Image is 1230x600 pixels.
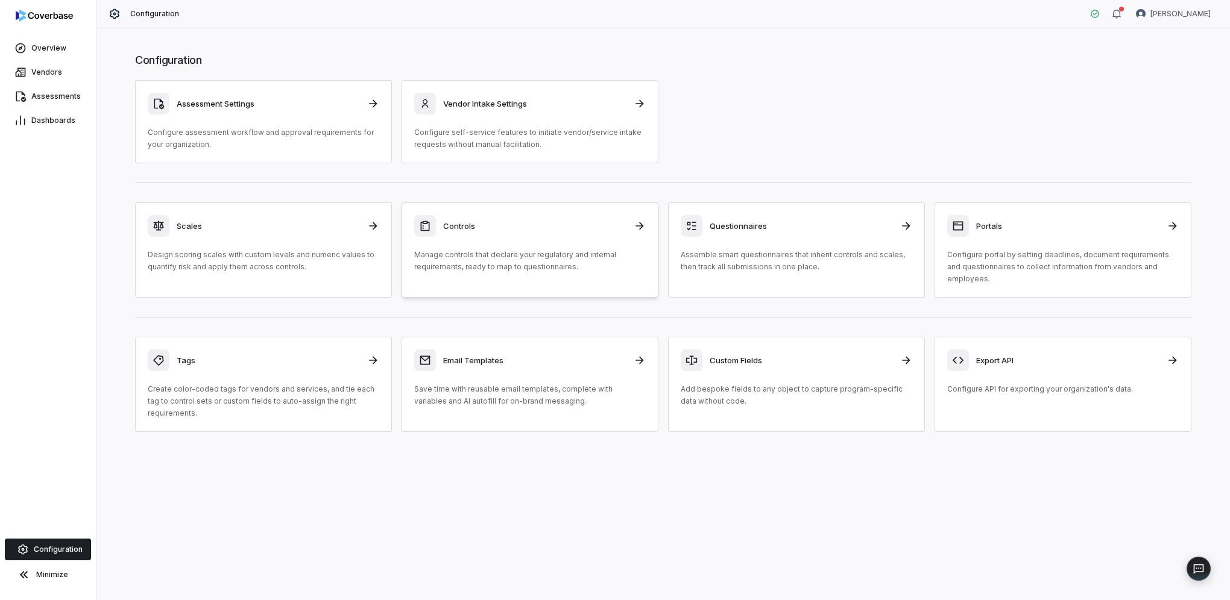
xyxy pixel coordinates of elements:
img: Michael Violante avatar [1136,9,1146,19]
a: Custom FieldsAdd bespoke fields to any object to capture program-specific data without code. [668,337,925,432]
span: Dashboards [31,116,75,125]
span: Configuration [34,545,83,554]
a: Email TemplatesSave time with reusable email templates, complete with variables and AI autofill f... [402,337,658,432]
h3: Export API [976,355,1159,366]
h3: Vendor Intake Settings [443,98,626,109]
h1: Configuration [135,52,1191,68]
a: ScalesDesign scoring scales with custom levels and numeric values to quantify risk and apply them... [135,202,392,298]
a: Vendors [2,61,93,83]
h3: Tags [177,355,360,366]
a: Export APIConfigure API for exporting your organization's data. [935,337,1191,432]
h3: Custom Fields [710,355,893,366]
a: Vendor Intake SettingsConfigure self-service features to initiate vendor/service intake requests ... [402,80,658,163]
span: Vendors [31,67,62,77]
span: Overview [31,43,66,53]
span: Configuration [130,9,180,19]
a: Dashboards [2,110,93,131]
span: Minimize [36,570,68,580]
p: Add bespoke fields to any object to capture program-specific data without code. [681,383,912,407]
p: Assemble smart questionnaires that inherit controls and scales, then track all submissions in one... [681,249,912,273]
button: Minimize [5,563,91,587]
h3: Controls [443,220,626,231]
a: TagsCreate color-coded tags for vendors and services, and tie each tag to control sets or custom ... [135,337,392,432]
span: [PERSON_NAME] [1150,9,1211,19]
a: ControlsManage controls that declare your regulatory and internal requirements, ready to map to q... [402,202,658,298]
h3: Scales [177,220,360,231]
p: Configure assessment workflow and approval requirements for your organization. [148,127,379,151]
p: Manage controls that declare your regulatory and internal requirements, ready to map to questionn... [414,249,646,273]
button: Michael Violante avatar[PERSON_NAME] [1129,5,1218,23]
a: Configuration [5,539,91,560]
p: Design scoring scales with custom levels and numeric values to quantify risk and apply them acros... [148,249,379,273]
p: Configure self-service features to initiate vendor/service intake requests without manual facilit... [414,127,646,151]
h3: Portals [976,220,1159,231]
p: Save time with reusable email templates, complete with variables and AI autofill for on-brand mes... [414,383,646,407]
a: Assessments [2,86,93,107]
h3: Email Templates [443,355,626,366]
a: PortalsConfigure portal by setting deadlines, document requirements and questionnaires to collect... [935,202,1191,298]
a: Overview [2,37,93,59]
p: Configure API for exporting your organization's data. [947,383,1179,395]
span: Assessments [31,92,81,101]
a: Assessment SettingsConfigure assessment workflow and approval requirements for your organization. [135,80,392,163]
h3: Assessment Settings [177,98,360,109]
p: Create color-coded tags for vendors and services, and tie each tag to control sets or custom fiel... [148,383,379,419]
img: logo-D7KZi-bG.svg [16,10,73,22]
p: Configure portal by setting deadlines, document requirements and questionnaires to collect inform... [947,249,1179,285]
a: QuestionnairesAssemble smart questionnaires that inherit controls and scales, then track all subm... [668,202,925,298]
h3: Questionnaires [710,220,893,231]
